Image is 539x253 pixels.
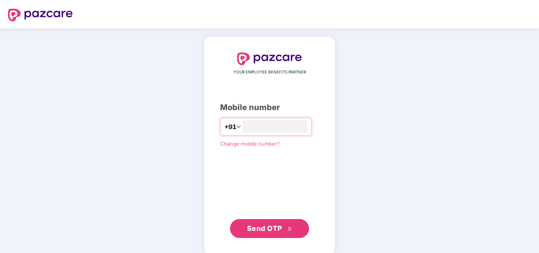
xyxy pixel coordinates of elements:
[237,52,302,65] img: logo
[220,141,280,147] a: Change mobile number?
[236,124,241,129] span: down
[247,224,282,232] span: Send OTP
[230,219,309,238] button: Send OTPdouble-right
[287,227,292,232] span: double-right
[220,101,319,114] div: Mobile number
[224,122,236,132] span: +91
[8,9,73,21] img: logo
[234,69,306,75] span: YOUR EMPLOYEE BENEFITS PARTNER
